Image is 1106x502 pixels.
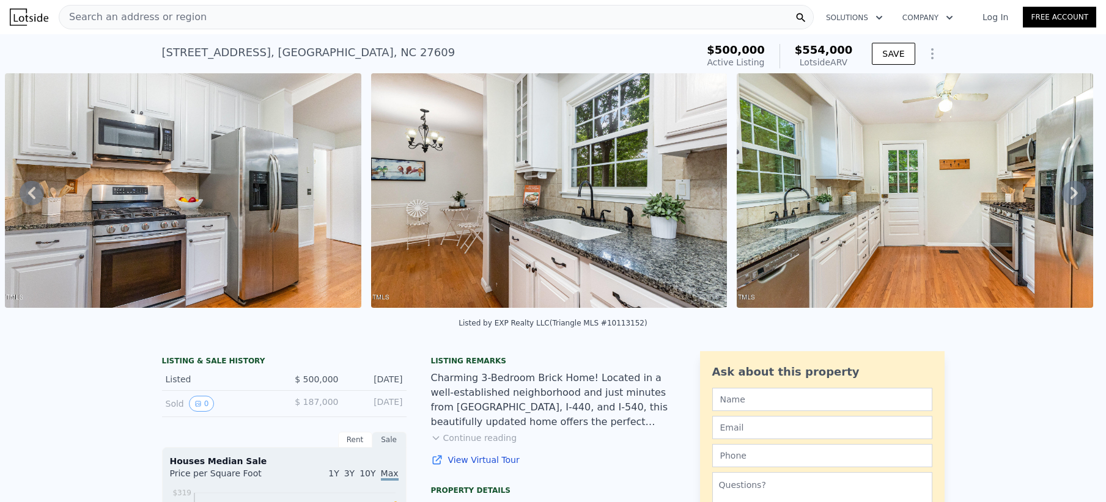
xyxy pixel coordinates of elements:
[162,356,407,368] div: LISTING & SALE HISTORY
[172,489,191,497] tspan: $319
[795,43,853,56] span: $554,000
[170,467,284,487] div: Price per Square Foot
[431,486,676,495] div: Property details
[5,73,361,308] img: Sale: 167325500 Parcel: 82515397
[381,468,399,481] span: Max
[162,44,455,61] div: [STREET_ADDRESS] , [GEOGRAPHIC_DATA] , NC 27609
[431,371,676,429] div: Charming 3-Bedroom Brick Home! Located in a well-established neighborhood and just minutes from [...
[920,42,945,66] button: Show Options
[189,396,215,412] button: View historical data
[459,319,647,327] div: Listed by EXP Realty LLC (Triangle MLS #10113152)
[166,373,275,385] div: Listed
[295,397,338,407] span: $ 187,000
[344,468,355,478] span: 3Y
[968,11,1023,23] a: Log In
[431,356,676,366] div: Listing remarks
[712,388,932,411] input: Name
[371,73,727,308] img: Sale: 167325500 Parcel: 82515397
[712,444,932,467] input: Phone
[431,432,517,444] button: Continue reading
[1023,7,1096,27] a: Free Account
[348,396,403,412] div: [DATE]
[328,468,339,478] span: 1Y
[712,363,932,380] div: Ask about this property
[166,396,275,412] div: Sold
[59,10,207,24] span: Search an address or region
[10,9,48,26] img: Lotside
[795,56,853,68] div: Lotside ARV
[348,373,403,385] div: [DATE]
[712,416,932,439] input: Email
[707,43,765,56] span: $500,000
[431,454,676,466] a: View Virtual Tour
[893,7,963,29] button: Company
[737,73,1093,308] img: Sale: 167325500 Parcel: 82515397
[338,432,372,448] div: Rent
[816,7,893,29] button: Solutions
[872,43,915,65] button: SAVE
[372,432,407,448] div: Sale
[359,468,375,478] span: 10Y
[707,57,765,67] span: Active Listing
[170,455,399,467] div: Houses Median Sale
[295,374,338,384] span: $ 500,000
